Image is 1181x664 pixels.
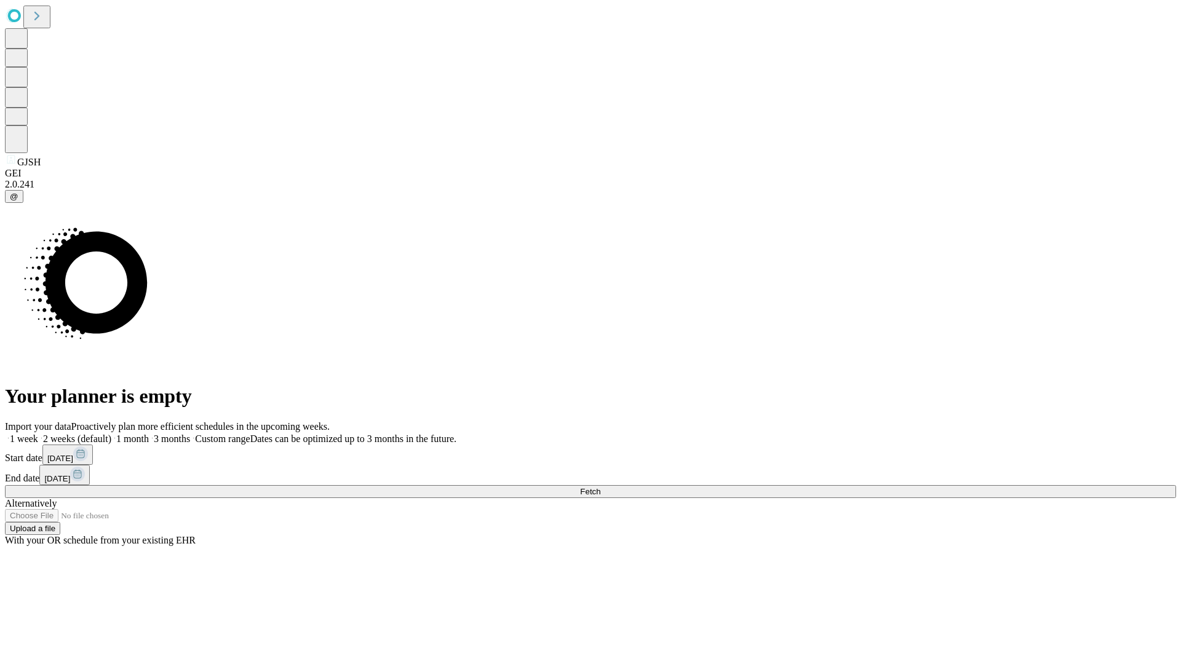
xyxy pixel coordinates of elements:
span: Dates can be optimized up to 3 months in the future. [250,433,456,444]
div: End date [5,465,1176,485]
h1: Your planner is empty [5,385,1176,408]
span: [DATE] [44,474,70,483]
span: With your OR schedule from your existing EHR [5,535,196,545]
span: Fetch [580,487,600,496]
span: 2 weeks (default) [43,433,111,444]
span: 1 month [116,433,149,444]
button: @ [5,190,23,203]
span: Import your data [5,421,71,432]
span: Alternatively [5,498,57,508]
span: [DATE] [47,454,73,463]
div: GEI [5,168,1176,179]
div: Start date [5,445,1176,465]
button: [DATE] [39,465,90,485]
span: @ [10,192,18,201]
button: Upload a file [5,522,60,535]
button: [DATE] [42,445,93,465]
span: Proactively plan more efficient schedules in the upcoming weeks. [71,421,330,432]
span: 3 months [154,433,190,444]
span: 1 week [10,433,38,444]
div: 2.0.241 [5,179,1176,190]
span: GJSH [17,157,41,167]
span: Custom range [195,433,250,444]
button: Fetch [5,485,1176,498]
